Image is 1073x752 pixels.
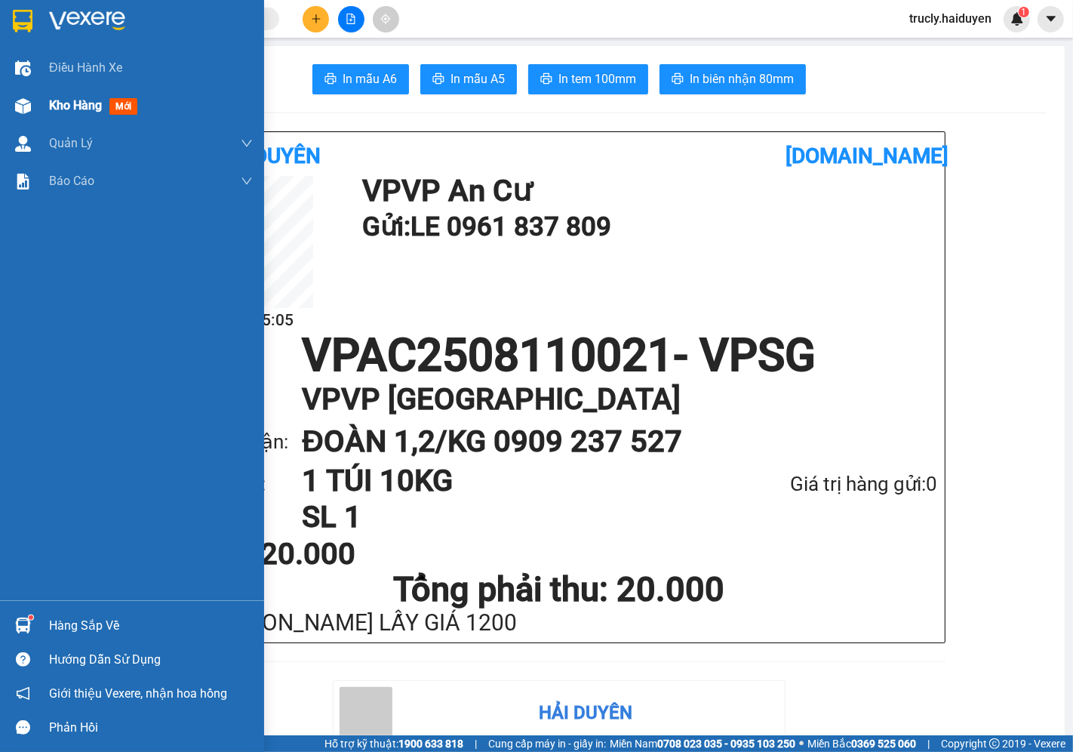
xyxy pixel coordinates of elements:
[1021,7,1026,17] span: 1
[1010,12,1024,26] img: icon-new-feature
[49,134,93,153] span: Quản Lý
[373,6,399,32] button: aim
[15,60,31,76] img: warehouse-icon
[302,378,907,421] h1: VP VP [GEOGRAPHIC_DATA]
[311,14,321,24] span: plus
[129,67,282,88] div: 0909237527
[127,101,162,117] span: Chưa :
[129,14,165,30] span: Nhận:
[799,741,804,747] span: ⚪️
[181,333,937,378] h1: VPAC2508110021 - VPSG
[181,610,937,635] div: A [PERSON_NAME] LẤY GIÁ 1200
[16,686,30,701] span: notification
[398,738,463,750] strong: 1900 633 818
[338,6,364,32] button: file-add
[241,137,253,149] span: down
[343,69,397,88] span: In mẫu A6
[181,539,431,569] div: Chưa 20.000
[303,6,329,32] button: plus
[450,69,505,88] span: In mẫu A5
[657,738,795,750] strong: 0708 023 035 - 0935 103 250
[312,64,409,94] button: printerIn mẫu A6
[13,10,32,32] img: logo-vxr
[302,463,710,499] h1: 1 TÚI 10KG
[49,615,253,637] div: Hàng sắp về
[380,14,391,24] span: aim
[989,738,1000,749] span: copyright
[432,72,444,87] span: printer
[528,64,648,94] button: printerIn tem 100mm
[324,72,337,87] span: printer
[49,171,94,190] span: Báo cáo
[13,31,118,49] div: LE
[241,175,253,187] span: down
[13,13,118,31] div: VP An Cư
[927,735,930,752] span: |
[49,717,253,739] div: Phản hồi
[659,64,806,94] button: printerIn biên nhận 80mm
[29,615,33,620] sup: 1
[16,652,30,667] span: question-circle
[362,176,930,206] h1: VP VP An Cư
[16,720,30,735] span: message
[540,72,552,87] span: printer
[362,206,930,248] h1: Gửi: LE 0961 837 809
[558,69,636,88] span: In tem 100mm
[346,14,356,24] span: file-add
[475,735,477,752] span: |
[302,421,907,463] h1: ĐOÀN 1,2/KG 0909 237 527
[129,49,282,67] div: ĐOÀN 1,2/KG
[897,9,1004,28] span: trucly.haiduyen
[15,174,31,190] img: solution-icon
[302,499,710,535] h1: SL 1
[15,98,31,114] img: warehouse-icon
[49,649,253,671] div: Hướng dẫn sử dụng
[13,14,36,30] span: Gửi:
[1019,7,1029,17] sup: 1
[324,735,463,752] span: Hỗ trợ kỹ thuật:
[539,699,632,728] div: Hải Duyên
[710,469,937,500] div: Giá trị hàng gửi: 0
[109,98,137,115] span: mới
[181,569,937,610] h1: Tổng phải thu: 20.000
[1038,6,1064,32] button: caret-down
[15,618,31,633] img: warehouse-icon
[1044,12,1058,26] span: caret-down
[127,97,284,119] div: 20.000
[213,143,321,168] b: Hải Duyên
[786,143,949,168] b: [DOMAIN_NAME]
[420,64,517,94] button: printerIn mẫu A5
[49,58,122,77] span: Điều hành xe
[610,735,795,752] span: Miền Nam
[488,735,606,752] span: Cung cấp máy in - giấy in:
[15,136,31,152] img: warehouse-icon
[129,13,282,49] div: VP [GEOGRAPHIC_DATA]
[672,72,684,87] span: printer
[851,738,916,750] strong: 0369 525 060
[49,98,102,112] span: Kho hàng
[690,69,794,88] span: In biên nhận 80mm
[807,735,916,752] span: Miền Bắc
[49,684,227,703] span: Giới thiệu Vexere, nhận hoa hồng
[13,49,118,70] div: 0961837809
